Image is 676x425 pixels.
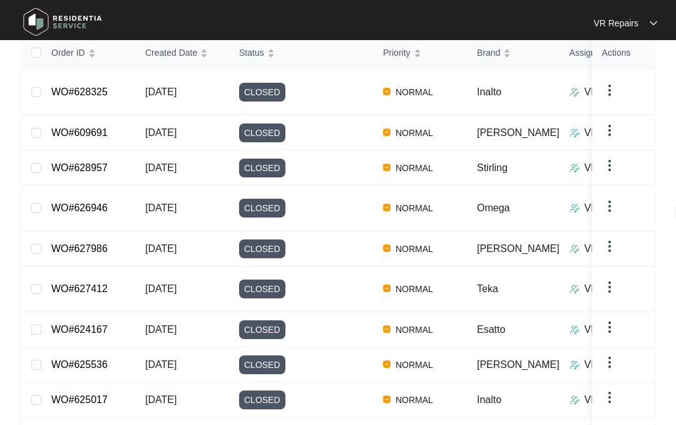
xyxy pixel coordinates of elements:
span: [PERSON_NAME] [477,243,560,254]
span: [PERSON_NAME] [477,127,560,138]
img: Vercel Logo [383,325,391,333]
a: WO#624167 [51,324,108,335]
span: Stirling [477,162,508,173]
span: Order ID [51,46,85,60]
a: WO#626946 [51,202,108,213]
img: dropdown arrow [602,239,617,254]
a: WO#625017 [51,394,108,405]
img: Vercel Logo [383,164,391,171]
span: CLOSED [239,355,285,374]
th: Actions [592,36,655,70]
span: [PERSON_NAME] [477,359,560,370]
p: VR Repairs [585,125,636,140]
img: dropdown arrow [602,123,617,138]
span: [DATE] [145,359,177,370]
img: dropdown arrow [602,355,617,370]
img: Assigner Icon [570,360,580,370]
span: NORMAL [391,125,438,140]
img: Vercel Logo [383,129,391,136]
span: NORMAL [391,322,438,337]
img: Vercel Logo [383,285,391,292]
span: [DATE] [145,127,177,138]
span: [DATE] [145,283,177,294]
img: Vercel Logo [383,244,391,252]
img: dropdown arrow [602,83,617,98]
a: WO#627986 [51,243,108,254]
img: Assigner Icon [570,128,580,138]
span: CLOSED [239,123,285,142]
span: Assignee [570,46,606,60]
img: Vercel Logo [383,360,391,368]
img: Vercel Logo [383,88,391,95]
img: Vercel Logo [383,396,391,403]
span: NORMAL [391,357,438,372]
span: NORMAL [391,241,438,256]
span: CLOSED [239,83,285,102]
span: NORMAL [391,85,438,100]
img: Assigner Icon [570,325,580,335]
span: CLOSED [239,320,285,339]
p: VR Repairs [585,160,636,176]
p: VR Repairs [585,357,636,372]
span: NORMAL [391,201,438,216]
span: Priority [383,46,411,60]
span: Esatto [477,324,505,335]
span: Created Date [145,46,197,60]
img: Assigner Icon [570,244,580,254]
img: dropdown arrow [602,320,617,335]
span: [DATE] [145,87,177,97]
a: WO#625536 [51,359,108,370]
span: [DATE] [145,394,177,405]
span: Inalto [477,394,501,405]
span: [DATE] [145,243,177,254]
span: [DATE] [145,202,177,213]
p: VR Repairs [585,392,636,407]
p: VR Repairs [585,281,636,296]
img: dropdown arrow [602,199,617,214]
span: CLOSED [239,280,285,298]
th: Status [229,36,373,70]
span: Teka [477,283,498,294]
th: Created Date [135,36,229,70]
img: Assigner Icon [570,284,580,294]
img: Assigner Icon [570,87,580,97]
a: WO#609691 [51,127,108,138]
span: CLOSED [239,199,285,218]
a: WO#628325 [51,87,108,97]
th: Order ID [41,36,135,70]
span: [DATE] [145,324,177,335]
img: dropdown arrow [650,20,657,26]
th: Brand [467,36,560,70]
span: Status [239,46,264,60]
span: CLOSED [239,239,285,258]
img: dropdown arrow [602,158,617,173]
span: NORMAL [391,160,438,176]
img: Vercel Logo [383,204,391,211]
p: VR Repairs [585,201,636,216]
p: VR Repairs [585,322,636,337]
p: VR Repairs [593,17,638,29]
span: [DATE] [145,162,177,173]
span: CLOSED [239,159,285,177]
span: Omega [477,202,510,213]
img: residentia service logo [19,3,106,41]
span: NORMAL [391,281,438,296]
a: WO#628957 [51,162,108,173]
img: Assigner Icon [570,395,580,405]
a: WO#627412 [51,283,108,294]
img: Assigner Icon [570,203,580,213]
span: Inalto [477,87,501,97]
img: Assigner Icon [570,163,580,173]
img: dropdown arrow [602,280,617,295]
p: VR Repairs [585,241,636,256]
th: Priority [373,36,467,70]
span: CLOSED [239,391,285,409]
span: Brand [477,46,500,60]
img: dropdown arrow [602,390,617,405]
p: VR Repairs [585,85,636,100]
span: NORMAL [391,392,438,407]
